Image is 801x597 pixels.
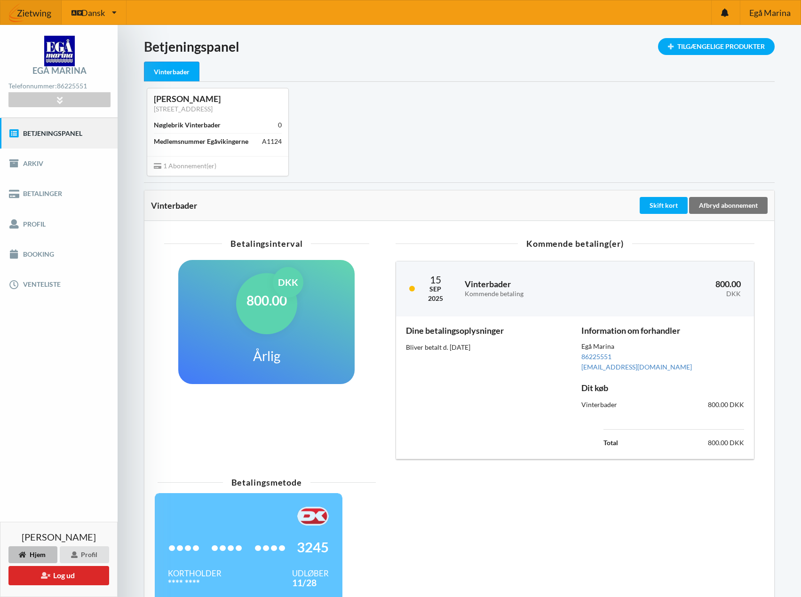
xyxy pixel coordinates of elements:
[81,8,105,17] span: Dansk
[8,80,110,93] div: Telefonnummer:
[154,162,216,170] span: 1 Abonnement(er)
[428,275,443,284] div: 15
[603,439,618,447] b: Total
[626,290,741,298] div: DKK
[144,62,199,82] div: Vinterbader
[581,383,744,393] h3: Dit køb
[154,137,248,146] div: Medlemsnummer Egåvikingerne
[640,197,688,214] div: Skift kort
[581,353,611,361] a: 86225551
[649,437,744,449] td: 800.00 DKK
[253,347,280,364] h1: Årlig
[406,343,569,352] div: Bliver betalt d. [DATE]
[297,507,329,526] img: F+AAQC4Rur0ZFP9BwAAAABJRU5ErkJggg==
[626,279,741,298] h3: 800.00
[211,542,243,552] span: ••••
[254,542,286,552] span: ••••
[273,267,303,298] div: DKK
[689,197,768,214] div: Afbryd abonnement
[465,290,613,298] div: Kommende betaling
[22,532,96,542] span: [PERSON_NAME]
[151,201,638,210] div: Vinterbader
[154,94,282,104] div: [PERSON_NAME]
[428,284,443,294] div: Sep
[465,279,613,298] h3: Vinterbader
[154,105,213,113] a: [STREET_ADDRESS]
[44,36,75,66] img: logo
[575,393,663,416] div: Vinterbader
[749,8,791,17] span: Egå Marina
[144,38,775,55] h1: Betjeningspanel
[297,542,329,552] span: 3245
[406,325,569,336] h3: Dine betalingsoplysninger
[581,363,692,371] a: [EMAIL_ADDRESS][DOMAIN_NAME]
[154,120,221,130] div: Nøglebrik Vinterbader
[262,137,282,146] div: A1124
[168,542,200,552] span: ••••
[8,566,109,585] button: Log ud
[158,478,376,487] div: Betalingsmetode
[168,569,222,578] div: Kortholder
[428,294,443,303] div: 2025
[292,569,329,578] div: Udløber
[292,578,329,588] div: 11/28
[246,292,287,309] h1: 800.00
[658,38,775,55] div: Tilgængelige Produkter
[396,239,754,248] div: Kommende betaling(er)
[164,239,369,248] div: Betalingsinterval
[581,325,744,336] h3: Information om forhandler
[57,82,87,90] strong: 86225551
[60,546,109,563] div: Profil
[581,343,744,352] div: Egå Marina
[663,393,751,416] div: 800.00 DKK
[32,66,87,75] div: Egå Marina
[278,120,282,130] div: 0
[8,546,57,563] div: Hjem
